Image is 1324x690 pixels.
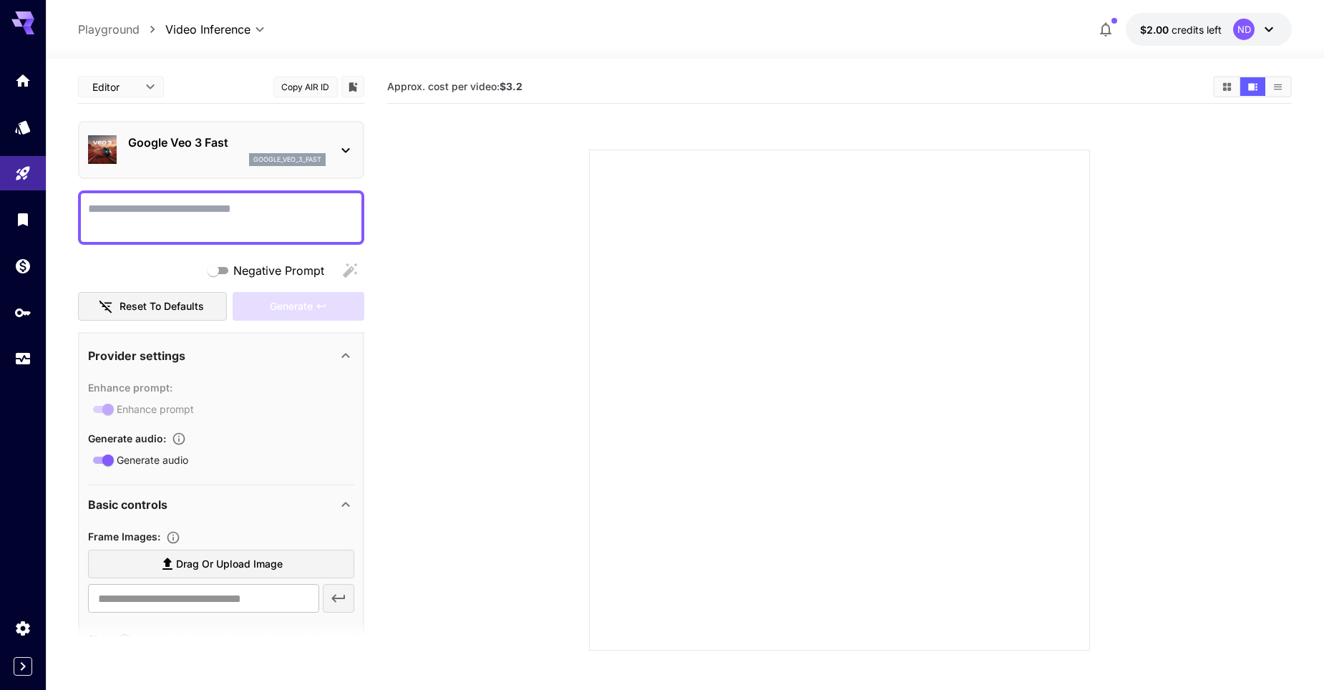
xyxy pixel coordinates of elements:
div: Provider settings [88,339,354,373]
a: Playground [78,21,140,38]
button: Upload frame images. [160,530,186,545]
div: Show videos in grid viewShow videos in video viewShow videos in list view [1213,76,1292,97]
b: $3.2 [500,80,522,92]
span: Negative Prompt [233,262,324,279]
div: Basic controls [88,487,354,522]
span: Drag or upload image [176,555,283,573]
div: Settings [14,619,31,637]
label: Drag or upload image [88,550,354,579]
div: Library [14,210,31,228]
div: Usage [14,350,31,368]
div: Wallet [14,257,31,275]
nav: breadcrumb [78,21,165,38]
div: Home [14,72,31,89]
div: Google Veo 3 Fastgoogle_veo_3_fast [88,128,354,172]
button: Reset to defaults [78,292,227,321]
span: Video Inference [165,21,250,38]
button: Expand sidebar [14,657,32,676]
div: $2.00 [1140,22,1222,37]
button: Add to library [346,78,359,95]
div: Playground [14,165,31,183]
p: Google Veo 3 Fast [128,134,326,151]
span: $2.00 [1140,24,1172,36]
button: Copy AIR ID [273,77,338,97]
button: Show videos in video view [1240,77,1265,96]
span: Generate audio [117,452,188,467]
button: Show videos in list view [1265,77,1290,96]
span: Approx. cost per video: [387,80,522,92]
span: credits left [1172,24,1222,36]
p: Basic controls [88,496,167,513]
span: Editor [92,79,137,94]
div: API Keys [14,303,31,321]
p: google_veo_3_fast [253,155,321,165]
div: Models [14,118,31,136]
span: Generate audio : [88,432,166,444]
button: Show videos in grid view [1215,77,1240,96]
span: Frame Images : [88,530,160,543]
div: ND [1233,19,1255,40]
p: Provider settings [88,347,185,364]
button: $2.00ND [1126,13,1292,46]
